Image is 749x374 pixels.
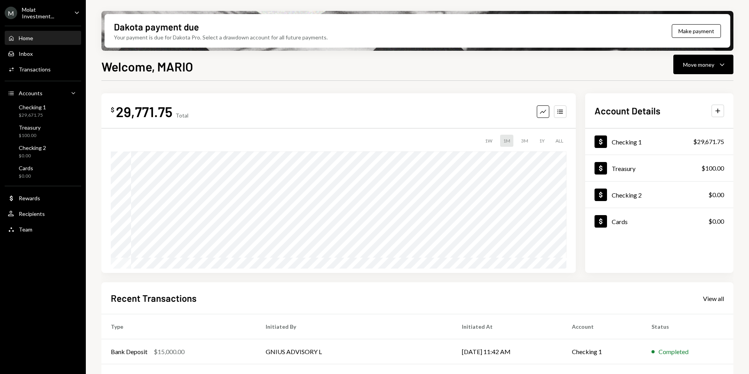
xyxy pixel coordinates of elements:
[585,182,733,208] a: Checking 2$0.00
[612,165,635,172] div: Treasury
[19,112,46,119] div: $29,671.75
[708,190,724,199] div: $0.00
[5,46,81,61] a: Inbox
[5,222,81,236] a: Team
[19,173,33,180] div: $0.00
[19,132,41,139] div: $100.00
[114,20,199,33] div: Dakota payment due
[642,314,733,339] th: Status
[154,347,185,356] div: $15,000.00
[693,137,724,146] div: $29,671.75
[5,122,81,141] a: Treasury$100.00
[116,103,172,120] div: 29,771.75
[518,135,531,147] div: 3M
[612,218,628,225] div: Cards
[5,31,81,45] a: Home
[595,104,660,117] h2: Account Details
[708,217,724,226] div: $0.00
[22,6,68,20] div: Molat Investment...
[19,226,32,233] div: Team
[19,195,40,201] div: Rewards
[482,135,495,147] div: 1W
[453,314,563,339] th: Initiated At
[612,138,642,146] div: Checking 1
[563,339,642,364] td: Checking 1
[536,135,548,147] div: 1Y
[5,162,81,181] a: Cards$0.00
[111,347,147,356] div: Bank Deposit
[5,191,81,205] a: Rewards
[500,135,513,147] div: 1M
[563,314,642,339] th: Account
[19,153,46,159] div: $0.00
[19,90,43,96] div: Accounts
[585,155,733,181] a: Treasury$100.00
[453,339,563,364] td: [DATE] 11:42 AM
[585,128,733,155] a: Checking 1$29,671.75
[19,165,33,171] div: Cards
[256,314,453,339] th: Initiated By
[19,104,46,110] div: Checking 1
[5,7,17,19] div: M
[19,124,41,131] div: Treasury
[672,24,721,38] button: Make payment
[5,142,81,161] a: Checking 2$0.00
[658,347,689,356] div: Completed
[111,292,197,305] h2: Recent Transactions
[19,50,33,57] div: Inbox
[673,55,733,74] button: Move money
[5,207,81,221] a: Recipients
[176,112,188,119] div: Total
[683,61,714,69] div: Move money
[19,144,46,151] div: Checking 2
[111,106,114,114] div: $
[5,62,81,76] a: Transactions
[5,102,81,120] a: Checking 1$29,671.75
[19,66,51,73] div: Transactions
[256,339,453,364] td: GNIUS ADVISORY L
[701,164,724,173] div: $100.00
[703,294,724,303] a: View all
[101,314,256,339] th: Type
[101,59,193,74] h1: Welcome, MARIO
[612,191,642,199] div: Checking 2
[703,295,724,303] div: View all
[114,33,328,41] div: Your payment is due for Dakota Pro. Select a drawdown account for all future payments.
[19,35,33,41] div: Home
[552,135,566,147] div: ALL
[19,210,45,217] div: Recipients
[585,208,733,234] a: Cards$0.00
[5,86,81,100] a: Accounts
